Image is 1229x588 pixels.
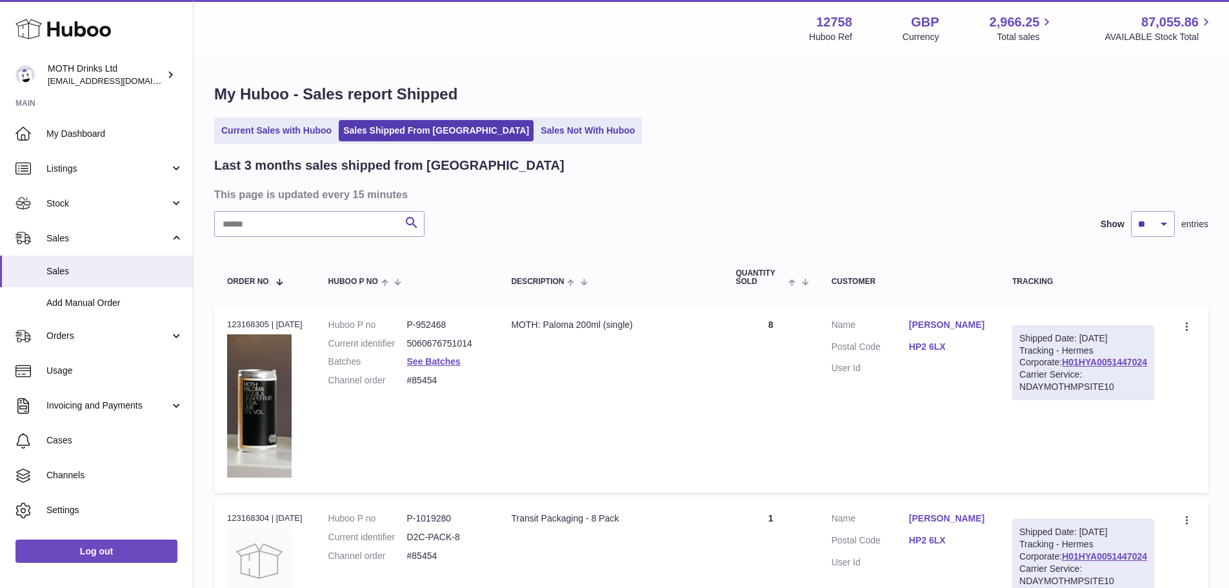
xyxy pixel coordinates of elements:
a: [PERSON_NAME] [909,512,986,525]
span: Settings [46,504,183,516]
dt: Name [832,319,909,334]
a: Log out [15,540,177,563]
div: Tracking - Hermes Corporate: [1012,325,1154,400]
strong: 12758 [816,14,852,31]
dt: Huboo P no [328,512,407,525]
a: 87,055.86 AVAILABLE Stock Total [1104,14,1214,43]
span: Sales [46,265,183,278]
span: Description [511,278,564,286]
div: Shipped Date: [DATE] [1019,526,1147,538]
div: MOTH: Paloma 200ml (single) [511,319,710,331]
span: Listings [46,163,170,175]
dd: P-1019280 [407,512,486,525]
a: 2,966.25 Total sales [990,14,1055,43]
dt: User Id [832,362,909,374]
div: 123168305 | [DATE] [227,319,303,330]
div: Tracking [1012,278,1154,286]
td: 8 [723,306,818,494]
dt: Current identifier [328,531,407,543]
span: Add Manual Order [46,297,183,309]
span: Usage [46,365,183,377]
span: Order No [227,278,269,286]
img: orders@mothdrinks.com [15,65,35,85]
span: Total sales [997,31,1054,43]
span: Sales [46,232,170,245]
h2: Last 3 months sales shipped from [GEOGRAPHIC_DATA] [214,157,565,174]
div: Carrier Service: NDAYMOTHMPSITE10 [1019,563,1147,587]
div: MOTH Drinks Ltd [48,63,164,87]
a: Sales Not With Huboo [536,120,639,141]
a: [PERSON_NAME] [909,319,986,331]
div: Currency [903,31,939,43]
span: Quantity Sold [735,269,785,286]
a: Current Sales with Huboo [217,120,336,141]
dt: Postal Code [832,534,909,550]
label: Show [1101,218,1124,230]
h3: This page is updated every 15 minutes [214,187,1205,201]
dd: D2C-PACK-8 [407,531,486,543]
span: Orders [46,330,170,342]
span: Cases [46,434,183,447]
span: AVAILABLE Stock Total [1104,31,1214,43]
span: 87,055.86 [1141,14,1199,31]
a: H01HYA0051447024 [1062,551,1147,562]
dt: Current identifier [328,338,407,350]
dd: #85454 [407,374,486,387]
span: [EMAIL_ADDRESS][DOMAIN_NAME] [48,76,190,86]
div: Huboo Ref [809,31,852,43]
img: 127581729090972.png [227,334,292,477]
span: Channels [46,469,183,482]
span: 2,966.25 [990,14,1040,31]
span: Huboo P no [328,278,378,286]
dt: Channel order [328,550,407,562]
dt: Batches [328,356,407,368]
span: Stock [46,198,170,210]
div: 123168304 | [DATE] [227,512,303,524]
a: See Batches [407,356,461,367]
dt: Name [832,512,909,528]
dd: P-952468 [407,319,486,331]
a: Sales Shipped From [GEOGRAPHIC_DATA] [339,120,534,141]
span: entries [1181,218,1208,230]
span: My Dashboard [46,128,183,140]
dd: 5060676751014 [407,338,486,350]
dt: Postal Code [832,341,909,356]
dt: User Id [832,556,909,569]
div: Customer [832,278,986,286]
dt: Huboo P no [328,319,407,331]
span: Invoicing and Payments [46,400,170,412]
a: HP2 6LX [909,534,986,547]
div: Carrier Service: NDAYMOTHMPSITE10 [1019,369,1147,393]
h1: My Huboo - Sales report Shipped [214,84,1208,105]
a: HP2 6LX [909,341,986,353]
dt: Channel order [328,374,407,387]
dd: #85454 [407,550,486,562]
strong: GBP [911,14,939,31]
div: Transit Packaging - 8 Pack [511,512,710,525]
a: H01HYA0051447024 [1062,357,1147,367]
div: Shipped Date: [DATE] [1019,332,1147,345]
